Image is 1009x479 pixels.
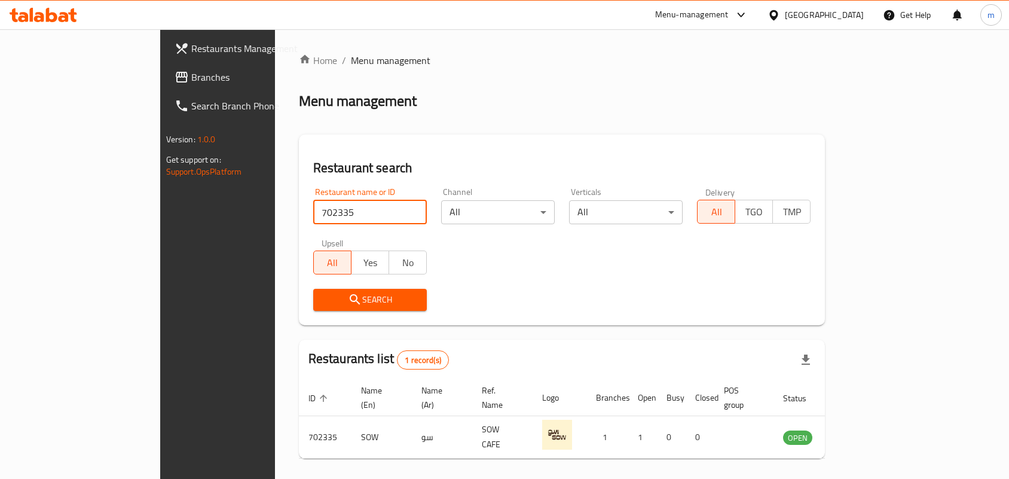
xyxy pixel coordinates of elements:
span: Ref. Name [482,383,518,412]
h2: Restaurant search [313,159,811,177]
span: Yes [356,254,384,271]
span: POS group [724,383,759,412]
span: Branches [191,70,319,84]
span: Search [323,292,417,307]
nav: breadcrumb [299,53,825,68]
label: Delivery [705,188,735,196]
td: 1 [628,416,657,459]
th: Open [628,380,657,416]
span: TMP [778,203,806,221]
img: SOW [542,420,572,450]
button: TGO [735,200,773,224]
span: 1 record(s) [398,355,448,366]
div: Export file [791,346,820,374]
td: سو [412,416,472,459]
td: SOW CAFE [472,416,533,459]
div: All [569,200,683,224]
button: No [389,251,427,274]
td: 0 [657,416,686,459]
th: Busy [657,380,686,416]
div: OPEN [783,431,812,445]
button: All [697,200,735,224]
li: / [342,53,346,68]
a: Search Branch Phone [165,91,329,120]
th: Logo [533,380,586,416]
button: All [313,251,351,274]
label: Upsell [322,239,344,247]
th: Closed [686,380,714,416]
td: SOW [351,416,412,459]
button: TMP [772,200,811,224]
span: All [702,203,730,221]
span: No [394,254,422,271]
span: Search Branch Phone [191,99,319,113]
span: Name (Ar) [421,383,458,412]
span: 1.0.0 [197,132,216,147]
div: [GEOGRAPHIC_DATA] [785,8,864,22]
a: Support.OpsPlatform [166,164,242,179]
span: ID [308,391,331,405]
td: 0 [686,416,714,459]
span: Name (En) [361,383,398,412]
h2: Restaurants list [308,350,449,370]
span: Menu management [351,53,430,68]
span: Restaurants Management [191,41,319,56]
div: Menu-management [655,8,729,22]
th: Branches [586,380,628,416]
table: enhanced table [299,380,877,459]
span: m [987,8,995,22]
button: Search [313,289,427,311]
button: Yes [351,251,389,274]
span: OPEN [783,431,812,445]
div: Total records count [397,350,449,370]
span: Version: [166,132,195,147]
span: Status [783,391,822,405]
span: TGO [740,203,768,221]
a: Branches [165,63,329,91]
td: 1 [586,416,628,459]
div: All [441,200,555,224]
span: Get support on: [166,152,221,167]
h2: Menu management [299,91,417,111]
a: Restaurants Management [165,34,329,63]
span: All [319,254,347,271]
input: Search for restaurant name or ID.. [313,200,427,224]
